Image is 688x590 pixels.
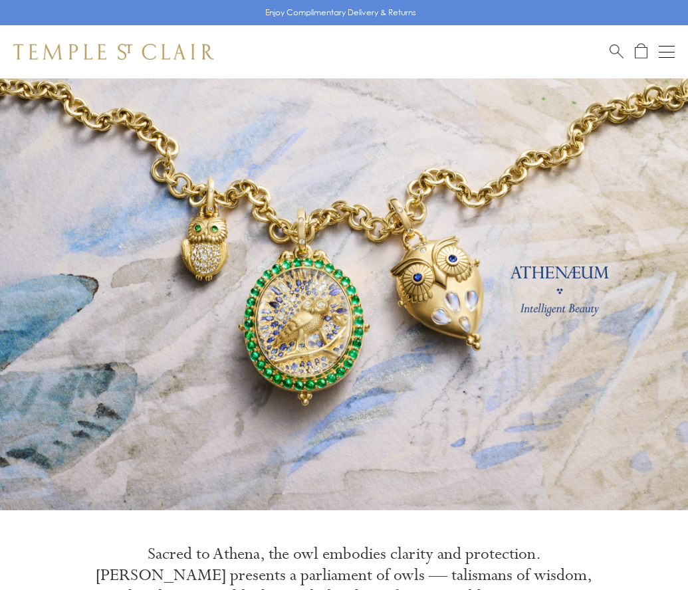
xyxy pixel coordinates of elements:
p: Enjoy Complimentary Delivery & Returns [265,6,416,19]
a: Open Shopping Bag [635,43,647,60]
a: Search [610,43,624,60]
button: Open navigation [659,44,675,60]
img: Temple St. Clair [13,44,214,60]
